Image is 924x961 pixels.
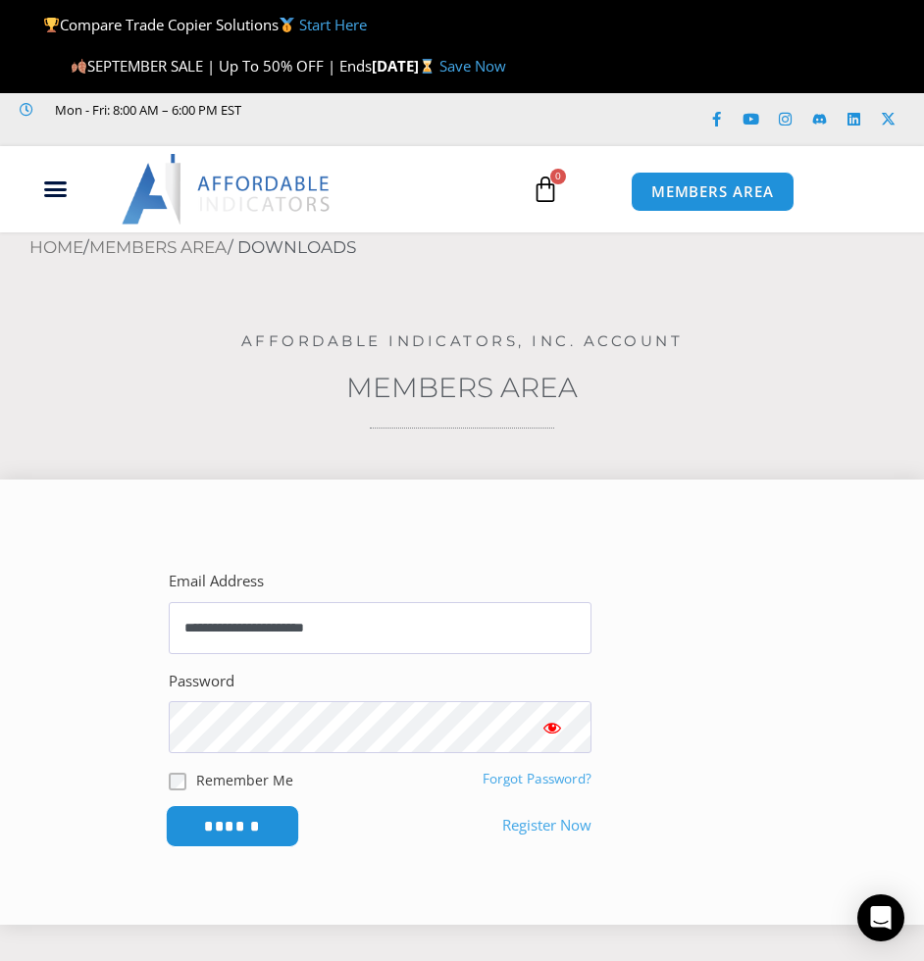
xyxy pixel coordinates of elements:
[50,98,241,122] span: Mon - Fri: 8:00 AM – 6:00 PM EST
[122,154,333,225] img: LogoAI | Affordable Indicators – NinjaTrader
[651,184,774,199] span: MEMBERS AREA
[420,59,435,74] img: ⌛
[299,15,367,34] a: Start Here
[29,232,924,264] nav: Breadcrumb
[72,59,86,74] img: 🍂
[29,237,83,257] a: Home
[43,15,367,34] span: Compare Trade Copier Solutions
[169,568,264,595] label: Email Address
[196,770,293,790] label: Remember Me
[502,812,591,839] a: Register Now
[439,56,506,76] a: Save Now
[550,169,566,184] span: 0
[513,701,591,753] button: Show password
[71,56,372,76] span: SEPTEMBER SALE | Up To 50% OFF | Ends
[346,371,578,404] a: Members Area
[280,18,294,32] img: 🥇
[44,18,59,32] img: 🏆
[169,668,234,695] label: Password
[20,122,314,141] iframe: Customer reviews powered by Trustpilot
[502,161,589,218] a: 0
[241,331,684,350] a: Affordable Indicators, Inc. Account
[372,56,439,76] strong: [DATE]
[10,171,101,208] div: Menu Toggle
[857,894,904,941] div: Open Intercom Messenger
[483,770,591,787] a: Forgot Password?
[89,237,228,257] a: Members Area
[631,172,795,212] a: MEMBERS AREA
